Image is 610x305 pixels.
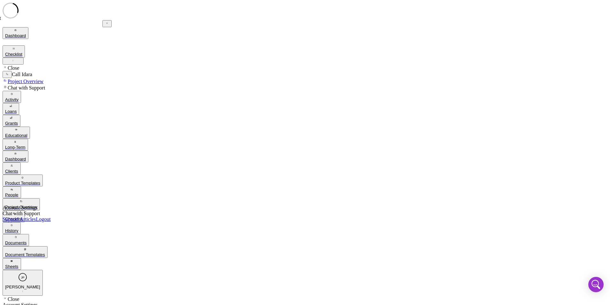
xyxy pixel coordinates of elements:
div: Dashboard [5,33,26,38]
button: Dashboard [3,151,28,162]
div: Educational [5,133,27,138]
button: People [3,186,21,198]
a: Logout [36,216,50,222]
a: Grants [3,115,607,127]
a: Checklist [3,45,607,57]
div: Close [3,65,607,71]
a: Documents [3,234,607,246]
a: Clients [3,162,607,174]
a: Activity [3,91,607,103]
div: Grants [5,121,18,126]
text: JP [21,276,24,279]
a: Checklist [3,210,607,222]
div: Account Settings [3,205,51,211]
button: History [3,222,21,234]
button: Educational [3,127,30,138]
button: Long-Term [3,139,28,151]
button: Clients [3,162,21,174]
div: Documents [5,240,26,245]
div: History [5,228,18,233]
div: Chat with Support [3,211,51,216]
button: Product Templates [3,175,43,186]
a: Dashboard [3,27,607,39]
div: Document Templates [5,252,45,257]
button: Document Templates [3,246,48,258]
button: Documents [3,234,29,246]
a: Long-Term [3,139,607,151]
a: Support Articles [3,216,36,222]
a: Loans [3,103,607,115]
a: Sheets [3,258,607,270]
a: Project Overview [3,198,607,210]
div: Dashboard [5,157,26,161]
div: Project Overview [5,205,37,209]
div: [PERSON_NAME] [5,285,40,289]
button: Activity [3,91,21,103]
button: Project Overview [3,198,40,210]
button: Grants [3,115,20,127]
div: Close [3,296,607,302]
a: Project Overview [3,79,43,84]
button: Loans [3,103,19,115]
button: JP[PERSON_NAME] [3,270,43,295]
div: Chat with Support [3,84,607,91]
div: Long-Term [5,145,26,150]
a: Product Templates [3,175,607,186]
button: Sheets [3,258,21,270]
div: Sheets [5,264,19,269]
button: Dashboard [3,27,28,39]
a: Educational [3,127,607,138]
div: Call Idara [3,71,607,78]
a: Document Templates [3,246,607,258]
a: People [3,186,607,198]
a: History [3,222,607,234]
button: Checklist [3,45,25,57]
div: Checklist [5,52,22,57]
div: Loans [5,109,17,114]
div: Product Templates [5,181,40,185]
div: Open Intercom Messenger [588,277,604,292]
div: Activity [5,97,19,102]
div: People [5,192,19,197]
div: Clients [5,169,18,174]
a: Dashboard [3,151,607,162]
